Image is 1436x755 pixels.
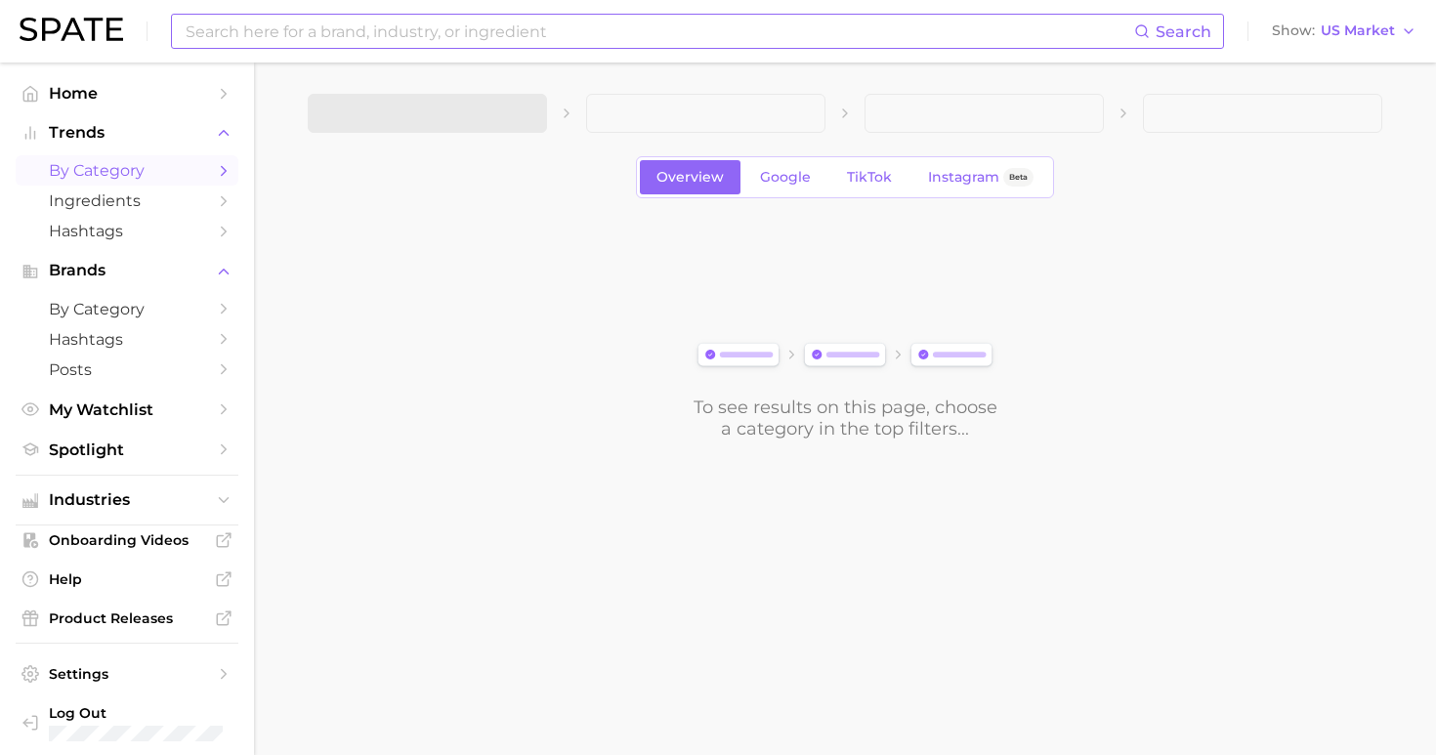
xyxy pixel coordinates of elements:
a: Log out. Currently logged in with e-mail alyssa@spate.nyc. [16,698,238,747]
a: Settings [16,659,238,689]
a: Hashtags [16,216,238,246]
img: svg%3e [692,339,998,373]
span: Industries [49,491,205,509]
span: Brands [49,262,205,279]
span: US Market [1321,25,1395,36]
span: TikTok [847,169,892,186]
span: Home [49,84,205,103]
a: Overview [640,160,740,194]
span: Posts [49,360,205,379]
a: Ingredients [16,186,238,216]
span: Show [1272,25,1315,36]
a: My Watchlist [16,395,238,425]
a: Posts [16,355,238,385]
a: by Category [16,155,238,186]
span: Spotlight [49,440,205,459]
a: Onboarding Videos [16,525,238,555]
span: Help [49,570,205,588]
span: Beta [1009,169,1028,186]
span: Trends [49,124,205,142]
button: Brands [16,256,238,285]
span: Google [760,169,811,186]
span: by Category [49,300,205,318]
button: Trends [16,118,238,147]
a: TikTok [830,160,908,194]
a: Home [16,78,238,108]
div: To see results on this page, choose a category in the top filters... [692,397,998,440]
a: Product Releases [16,604,238,633]
span: Overview [656,169,724,186]
span: Hashtags [49,330,205,349]
a: Help [16,565,238,594]
img: SPATE [20,18,123,41]
input: Search here for a brand, industry, or ingredient [184,15,1134,48]
span: Settings [49,665,205,683]
a: InstagramBeta [911,160,1050,194]
span: My Watchlist [49,400,205,419]
span: Log Out [49,704,223,722]
span: Instagram [928,169,999,186]
span: Onboarding Videos [49,531,205,549]
span: Product Releases [49,609,205,627]
a: Hashtags [16,324,238,355]
a: Spotlight [16,435,238,465]
span: Hashtags [49,222,205,240]
a: by Category [16,294,238,324]
button: Industries [16,485,238,515]
span: by Category [49,161,205,180]
span: Search [1156,22,1211,41]
span: Ingredients [49,191,205,210]
button: ShowUS Market [1267,19,1421,44]
a: Google [743,160,827,194]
